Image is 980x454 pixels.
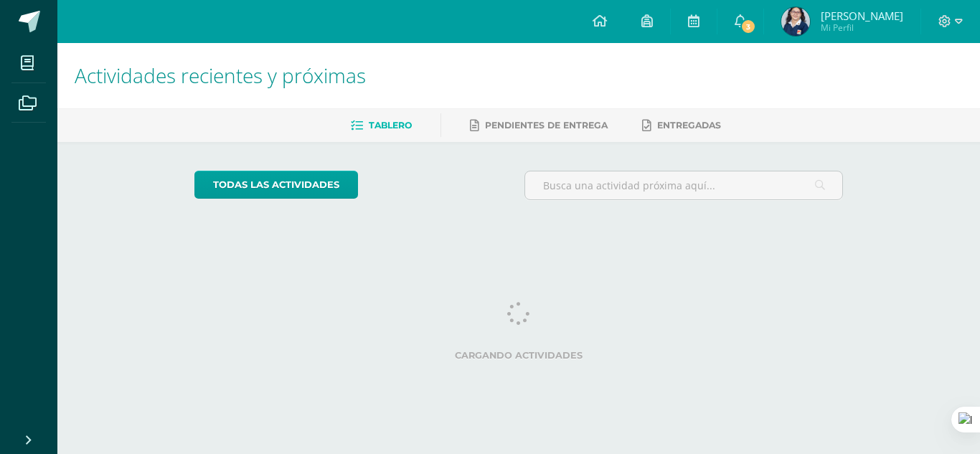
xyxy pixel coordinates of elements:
span: Actividades recientes y próximas [75,62,366,89]
span: [PERSON_NAME] [821,9,903,23]
span: Pendientes de entrega [485,120,608,131]
span: 3 [740,19,756,34]
label: Cargando actividades [194,350,844,361]
span: Entregadas [657,120,721,131]
span: Tablero [369,120,412,131]
a: Pendientes de entrega [470,114,608,137]
a: Tablero [351,114,412,137]
a: Entregadas [642,114,721,137]
span: Mi Perfil [821,22,903,34]
input: Busca una actividad próxima aquí... [525,171,843,199]
img: 2fd9972de6fb2cd0df7abfbd20622d98.png [781,7,810,36]
a: todas las Actividades [194,171,358,199]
